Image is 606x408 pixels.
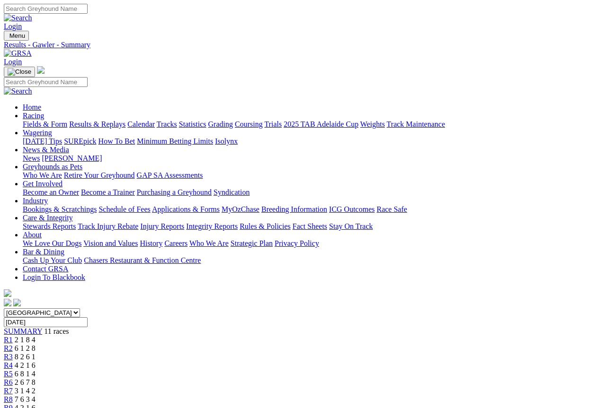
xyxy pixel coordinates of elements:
[284,120,358,128] a: 2025 TAB Adelaide Cup
[23,154,602,163] div: News & Media
[23,214,73,222] a: Care & Integrity
[4,317,88,327] input: Select date
[264,120,282,128] a: Trials
[15,395,36,403] span: 7 6 3 4
[81,188,135,196] a: Become a Trainer
[23,256,82,264] a: Cash Up Your Club
[23,239,81,247] a: We Love Our Dogs
[4,361,13,369] a: R4
[23,180,62,188] a: Get Involved
[4,14,32,22] img: Search
[23,137,62,145] a: [DATE] Tips
[23,248,64,256] a: Bar & Dining
[4,87,32,95] img: Search
[4,67,35,77] button: Toggle navigation
[329,205,374,213] a: ICG Outcomes
[42,154,102,162] a: [PERSON_NAME]
[23,239,602,248] div: About
[4,289,11,297] img: logo-grsa-white.png
[23,137,602,146] div: Wagering
[15,370,36,378] span: 6 8 1 4
[376,205,407,213] a: Race Safe
[23,120,67,128] a: Fields & Form
[164,239,187,247] a: Careers
[69,120,125,128] a: Results & Replays
[44,327,69,335] span: 11 races
[140,239,162,247] a: History
[137,137,213,145] a: Minimum Betting Limits
[23,129,52,137] a: Wagering
[261,205,327,213] a: Breeding Information
[4,353,13,361] a: R3
[4,299,11,306] img: facebook.svg
[387,120,445,128] a: Track Maintenance
[231,239,273,247] a: Strategic Plan
[23,120,602,129] div: Racing
[15,344,36,352] span: 6 1 2 8
[15,353,36,361] span: 8 2 6 1
[140,222,184,230] a: Injury Reports
[4,31,29,41] button: Toggle navigation
[23,171,602,180] div: Greyhounds as Pets
[360,120,385,128] a: Weights
[37,66,45,74] img: logo-grsa-white.png
[23,103,41,111] a: Home
[215,137,238,145] a: Isolynx
[15,378,36,386] span: 2 6 7 8
[23,256,602,265] div: Bar & Dining
[208,120,233,128] a: Grading
[4,327,42,335] a: SUMMARY
[15,387,36,395] span: 3 1 4 2
[137,171,203,179] a: GAP SA Assessments
[235,120,263,128] a: Coursing
[137,188,212,196] a: Purchasing a Greyhound
[4,336,13,344] a: R1
[8,68,31,76] img: Close
[23,205,602,214] div: Industry
[98,205,150,213] a: Schedule of Fees
[4,387,13,395] a: R7
[293,222,327,230] a: Fact Sheets
[4,49,32,58] img: GRSA
[157,120,177,128] a: Tracks
[23,112,44,120] a: Racing
[186,222,238,230] a: Integrity Reports
[23,222,76,230] a: Stewards Reports
[23,171,62,179] a: Who We Are
[98,137,135,145] a: How To Bet
[4,344,13,352] a: R2
[222,205,259,213] a: MyOzChase
[64,171,135,179] a: Retire Your Greyhound
[152,205,220,213] a: Applications & Forms
[4,22,22,30] a: Login
[23,231,42,239] a: About
[4,77,88,87] input: Search
[4,395,13,403] a: R8
[23,154,40,162] a: News
[23,188,602,197] div: Get Involved
[179,120,206,128] a: Statistics
[127,120,155,128] a: Calendar
[189,239,229,247] a: Who We Are
[13,299,21,306] img: twitter.svg
[15,336,36,344] span: 2 1 8 4
[4,370,13,378] a: R5
[4,58,22,66] a: Login
[15,361,36,369] span: 4 2 1 6
[4,378,13,386] a: R6
[78,222,138,230] a: Track Injury Rebate
[4,41,602,49] a: Results - Gawler - Summary
[64,137,96,145] a: SUREpick
[23,163,82,171] a: Greyhounds as Pets
[9,32,25,39] span: Menu
[23,222,602,231] div: Care & Integrity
